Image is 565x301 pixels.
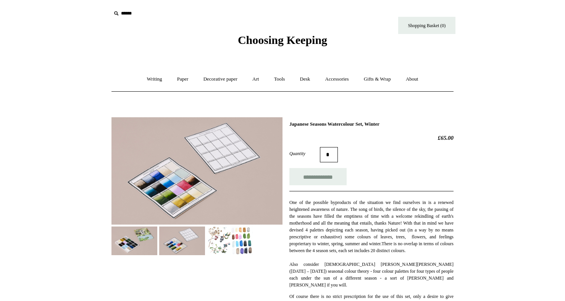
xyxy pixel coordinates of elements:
[289,199,454,288] p: [PERSON_NAME]
[238,40,327,45] a: Choosing Keeping
[398,17,455,34] a: Shopping Basket (0)
[399,69,425,89] a: About
[289,269,454,288] span: ([DATE] – [DATE]) seasonal colour theory - four colour palettes for four types of people each und...
[267,69,292,89] a: Tools
[207,227,253,255] img: Japanese Seasons Watercolour Set, Winter
[289,262,417,267] span: Also consider [DEMOGRAPHIC_DATA] [PERSON_NAME]
[170,69,195,89] a: Paper
[111,117,282,225] img: Japanese Seasons Watercolour Set, Winter
[111,227,157,255] img: Japanese Seasons Watercolour Set, Winter
[289,134,454,141] h2: £65.00
[289,200,454,246] span: One of the possible byproducts of the situation we find ourselves in is a renewed heightened awar...
[140,69,169,89] a: Writing
[245,69,266,89] a: Art
[289,121,454,127] h1: Japanese Seasons Watercolour Set, Winter
[238,34,327,46] span: Choosing Keeping
[293,69,317,89] a: Desk
[197,69,244,89] a: Decorative paper
[318,69,356,89] a: Accessories
[357,69,398,89] a: Gifts & Wrap
[159,227,205,255] img: Japanese Seasons Watercolour Set, Winter
[289,150,320,157] label: Quantity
